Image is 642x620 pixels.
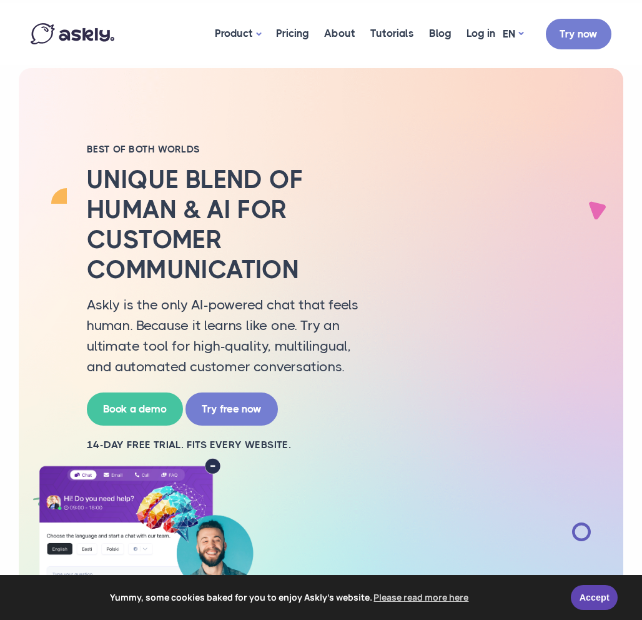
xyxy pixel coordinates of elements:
[18,588,562,607] span: Yummy, some cookies baked for you to enjoy Askly's website.
[269,3,317,64] a: Pricing
[87,438,368,452] h2: 14-day free trial. Fits every website.
[317,3,363,64] a: About
[503,25,523,43] a: EN
[422,3,459,64] a: Blog
[207,3,269,65] a: Product
[571,585,618,610] a: Accept
[363,3,422,64] a: Tutorials
[87,294,368,377] p: Askly is the only AI-powered chat that feels human. Because it learns like one. Try an ultimate t...
[185,392,278,426] a: Try free now
[31,23,114,44] img: Askly
[372,588,471,607] a: learn more about cookies
[87,165,368,285] h2: Unique blend of human & AI for customer communication
[546,19,611,49] a: Try now
[87,143,368,156] h2: BEST OF BOTH WORLDS
[87,392,183,426] a: Book a demo
[459,3,503,64] a: Log in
